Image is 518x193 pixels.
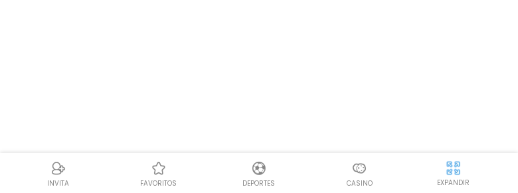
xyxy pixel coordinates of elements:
p: EXPANDIR [437,178,470,188]
a: CasinoCasinoCasino [309,158,410,188]
a: ReferralReferralINVITA [8,158,108,188]
p: Deportes [242,178,275,188]
img: Referral [50,160,66,176]
p: Casino [347,178,373,188]
a: DeportesDeportesDeportes [209,158,309,188]
img: Deportes [251,160,267,176]
img: hide [445,160,462,176]
img: Casino [351,160,367,176]
img: Casino Favoritos [151,160,167,176]
a: Casino FavoritosCasino Favoritosfavoritos [108,158,209,188]
p: favoritos [140,178,177,188]
p: INVITA [47,178,69,188]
